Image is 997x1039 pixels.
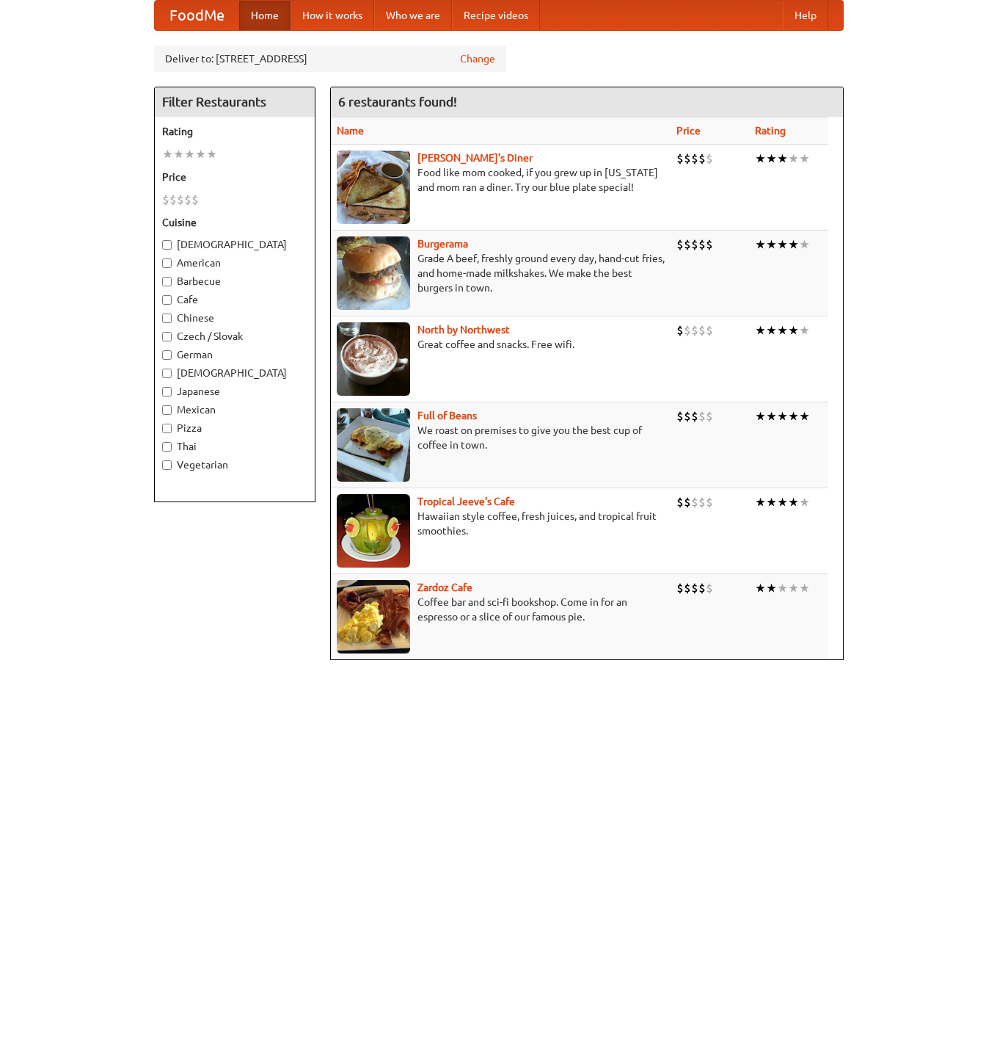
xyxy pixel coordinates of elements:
[698,494,706,510] li: $
[676,236,684,253] li: $
[337,251,665,295] p: Grade A beef, freshly ground every day, hand-cut fries, and home-made milkshakes. We make the bes...
[698,322,706,339] li: $
[676,408,684,424] li: $
[460,51,495,66] a: Change
[337,423,665,452] p: We roast on premises to give you the best cup of coffee in town.
[706,151,713,167] li: $
[162,192,169,208] li: $
[676,125,701,137] a: Price
[766,494,777,510] li: ★
[291,1,374,30] a: How it works
[766,322,777,339] li: ★
[676,580,684,596] li: $
[169,192,177,208] li: $
[184,146,195,162] li: ★
[706,580,713,596] li: $
[191,192,199,208] li: $
[691,408,698,424] li: $
[684,236,691,253] li: $
[417,410,477,421] a: Full of Beans
[155,1,239,30] a: FoodMe
[337,337,665,352] p: Great coffee and snacks. Free wifi.
[788,151,799,167] li: ★
[162,442,172,452] input: Thai
[195,146,206,162] li: ★
[337,165,665,195] p: Food like mom cooked, if you grew up in [US_STATE] and mom ran a diner. Try our blue plate special!
[755,494,766,510] li: ★
[417,496,515,507] a: Tropical Jeeve's Cafe
[676,151,684,167] li: $
[337,125,364,137] a: Name
[337,494,410,568] img: jeeves.jpg
[698,151,706,167] li: $
[162,170,307,184] h5: Price
[162,258,172,268] input: American
[177,192,184,208] li: $
[337,509,665,538] p: Hawaiian style coffee, fresh juices, and tropical fruit smoothies.
[162,366,307,380] label: [DEMOGRAPHIC_DATA]
[162,421,307,435] label: Pizza
[691,236,698,253] li: $
[684,580,691,596] li: $
[162,369,172,378] input: [DEMOGRAPHIC_DATA]
[788,494,799,510] li: ★
[766,151,777,167] li: ★
[706,408,713,424] li: $
[706,236,713,253] li: $
[162,347,307,362] label: German
[684,151,691,167] li: $
[162,384,307,399] label: Japanese
[417,152,533,164] a: [PERSON_NAME]'s Diner
[755,151,766,167] li: ★
[338,95,457,109] ng-pluralize: 6 restaurants found!
[766,580,777,596] li: ★
[417,238,468,250] a: Burgerama
[698,580,706,596] li: $
[162,237,307,252] label: [DEMOGRAPHIC_DATA]
[206,146,217,162] li: ★
[173,146,184,162] li: ★
[184,192,191,208] li: $
[777,494,788,510] li: ★
[691,580,698,596] li: $
[799,151,810,167] li: ★
[777,408,788,424] li: ★
[799,236,810,253] li: ★
[162,240,172,250] input: [DEMOGRAPHIC_DATA]
[783,1,828,30] a: Help
[691,151,698,167] li: $
[755,322,766,339] li: ★
[698,408,706,424] li: $
[691,322,698,339] li: $
[799,580,810,596] li: ★
[766,236,777,253] li: ★
[452,1,540,30] a: Recipe videos
[162,295,172,305] input: Cafe
[788,580,799,596] li: ★
[799,494,810,510] li: ★
[162,424,172,433] input: Pizza
[684,494,691,510] li: $
[154,46,506,72] div: Deliver to: [STREET_ADDRESS]
[162,402,307,417] label: Mexican
[162,329,307,344] label: Czech / Slovak
[162,124,307,139] h5: Rating
[239,1,291,30] a: Home
[788,408,799,424] li: ★
[162,457,307,472] label: Vegetarian
[706,494,713,510] li: $
[162,256,307,270] label: American
[162,350,172,360] input: German
[799,322,810,339] li: ★
[337,151,410,224] img: sallys.jpg
[337,595,665,624] p: Coffee bar and sci-fi bookshop. Come in for an espresso or a slice of our famous pie.
[684,322,691,339] li: $
[162,146,173,162] li: ★
[162,215,307,230] h5: Cuisine
[799,408,810,424] li: ★
[162,277,172,286] input: Barbecue
[777,151,788,167] li: ★
[162,292,307,307] label: Cafe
